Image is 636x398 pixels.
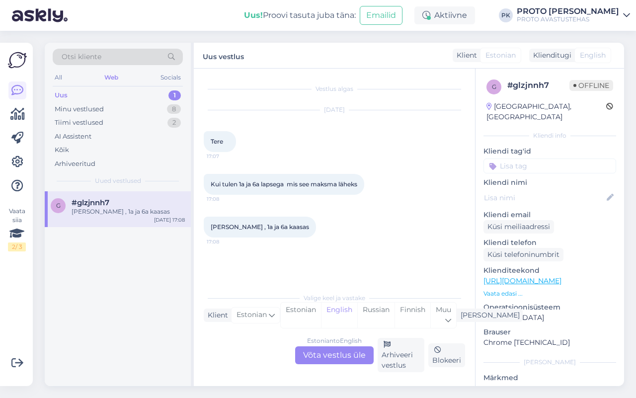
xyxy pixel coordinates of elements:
button: Emailid [360,6,402,25]
div: Tiimi vestlused [55,118,103,128]
p: Brauser [483,327,616,337]
div: [PERSON_NAME] [483,358,616,367]
div: 2 [167,118,181,128]
span: 17:07 [207,153,244,160]
div: AI Assistent [55,132,91,142]
span: Kui tulen 1a ja 6a lapsega mis see maksma läheks [211,180,357,188]
p: Kliendi nimi [483,177,616,188]
span: Estonian [485,50,516,61]
div: Kõik [55,145,69,155]
div: English [321,303,357,328]
div: Russian [357,303,395,328]
div: Aktiivne [414,6,475,24]
div: Minu vestlused [55,104,104,114]
div: 2 / 3 [8,242,26,251]
div: [GEOGRAPHIC_DATA], [GEOGRAPHIC_DATA] [486,101,606,122]
p: Klienditeekond [483,265,616,276]
div: Estonian [281,303,321,328]
div: 8 [167,104,181,114]
div: # glzjnnh7 [507,80,569,91]
div: Uus [55,90,68,100]
p: [MEDICAL_DATA] [483,313,616,323]
div: [DATE] 17:08 [154,216,185,224]
b: Uus! [244,10,263,20]
div: Estonian to English [307,336,362,345]
span: 17:08 [207,195,244,203]
p: Kliendi email [483,210,616,220]
div: Finnish [395,303,430,328]
span: Tere [211,138,223,145]
p: Kliendi telefon [483,238,616,248]
span: Muu [436,305,451,314]
span: Uued vestlused [95,176,141,185]
div: Web [102,71,120,84]
div: Vaata siia [8,207,26,251]
a: [URL][DOMAIN_NAME] [483,276,561,285]
span: g [492,83,496,90]
div: Arhiveeri vestlus [378,338,424,372]
p: Operatsioonisüsteem [483,302,616,313]
span: English [580,50,606,61]
div: PROTO AVASTUSTEHAS [517,15,619,23]
div: PK [499,8,513,22]
div: Küsi meiliaadressi [483,220,554,234]
p: Märkmed [483,373,616,383]
div: PROTO [PERSON_NAME] [517,7,619,15]
p: Kliendi tag'id [483,146,616,157]
div: Võta vestlus üle [295,346,374,364]
div: 1 [168,90,181,100]
p: Chrome [TECHNICAL_ID] [483,337,616,348]
span: Estonian [237,310,267,320]
span: Offline [569,80,613,91]
div: Klienditugi [529,50,571,61]
div: [PERSON_NAME] [457,310,520,320]
span: [PERSON_NAME] , 1a ja 6a kaasas [211,223,309,231]
input: Lisa nimi [484,192,605,203]
div: Valige keel ja vastake [204,294,465,303]
div: Vestlus algas [204,84,465,93]
div: [PERSON_NAME] , 1a ja 6a kaasas [72,207,185,216]
input: Lisa tag [483,159,616,173]
div: Proovi tasuta juba täna: [244,9,356,21]
div: All [53,71,64,84]
div: Küsi telefoninumbrit [483,248,563,261]
div: Blokeeri [428,343,465,367]
span: #glzjnnh7 [72,198,109,207]
span: 17:08 [207,238,244,245]
p: Vaata edasi ... [483,289,616,298]
label: Uus vestlus [203,49,244,62]
div: [DATE] [204,105,465,114]
div: Kliendi info [483,131,616,140]
a: PROTO [PERSON_NAME]PROTO AVASTUSTEHAS [517,7,630,23]
img: Askly Logo [8,51,27,70]
div: Klient [204,310,228,320]
div: Socials [159,71,183,84]
span: g [56,202,61,209]
span: Otsi kliente [62,52,101,62]
div: Klient [453,50,477,61]
div: Arhiveeritud [55,159,95,169]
